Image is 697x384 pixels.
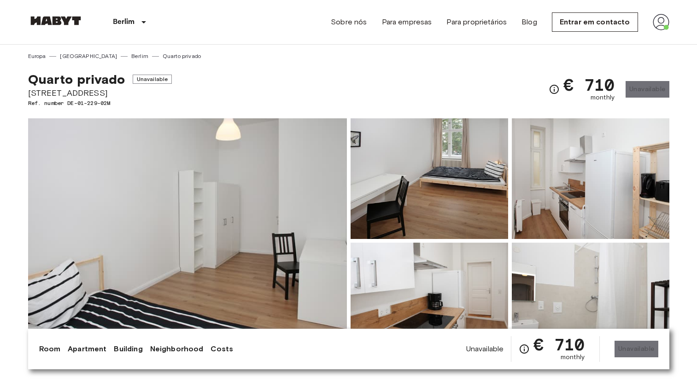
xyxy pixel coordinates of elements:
[331,17,367,28] a: Sobre nós
[549,84,560,95] svg: Check cost overview for full price breakdown. Please note that discounts apply to new joiners onl...
[28,99,172,107] span: Ref. number DE-01-229-02M
[68,343,106,355] a: Apartment
[150,343,204,355] a: Neighborhood
[28,52,46,60] a: Europa
[133,75,172,84] span: Unavailable
[28,16,83,25] img: Habyt
[28,87,172,99] span: [STREET_ADDRESS]
[351,118,508,239] img: Picture of unit DE-01-229-02M
[131,52,148,60] a: Berlim
[466,344,504,354] span: Unavailable
[512,243,669,363] img: Picture of unit DE-01-229-02M
[163,52,201,60] a: Quarto privado
[28,71,125,87] span: Quarto privado
[533,336,585,353] span: € 710
[446,17,507,28] a: Para proprietários
[512,118,669,239] img: Picture of unit DE-01-229-02M
[211,343,233,355] a: Costs
[382,17,432,28] a: Para empresas
[351,243,508,363] img: Picture of unit DE-01-229-02M
[519,343,530,355] svg: Check cost overview for full price breakdown. Please note that discounts apply to new joiners onl...
[113,17,135,28] p: Berlim
[521,17,537,28] a: Blog
[28,118,347,363] img: Marketing picture of unit DE-01-229-02M
[39,343,61,355] a: Room
[563,76,615,93] span: € 710
[60,52,117,60] a: [GEOGRAPHIC_DATA]
[552,12,638,32] a: Entrar em contacto
[561,353,585,362] span: monthly
[114,343,142,355] a: Building
[591,93,615,102] span: monthly
[653,14,669,30] img: avatar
